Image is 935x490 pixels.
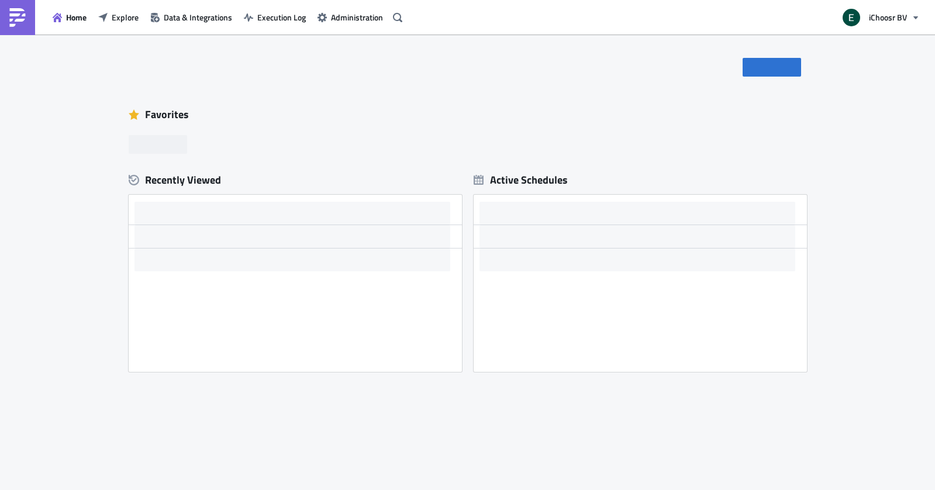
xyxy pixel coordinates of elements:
[92,8,144,26] button: Explore
[257,11,306,23] span: Execution Log
[836,5,926,30] button: iChoosr BV
[129,106,807,123] div: Favorites
[144,8,238,26] button: Data & Integrations
[312,8,389,26] button: Administration
[66,11,87,23] span: Home
[238,8,312,26] button: Execution Log
[841,8,861,27] img: Avatar
[164,11,232,23] span: Data & Integrations
[112,11,139,23] span: Explore
[47,8,92,26] button: Home
[129,171,462,189] div: Recently Viewed
[869,11,907,23] span: iChoosr BV
[8,8,27,27] img: PushMetrics
[474,173,568,187] div: Active Schedules
[331,11,383,23] span: Administration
